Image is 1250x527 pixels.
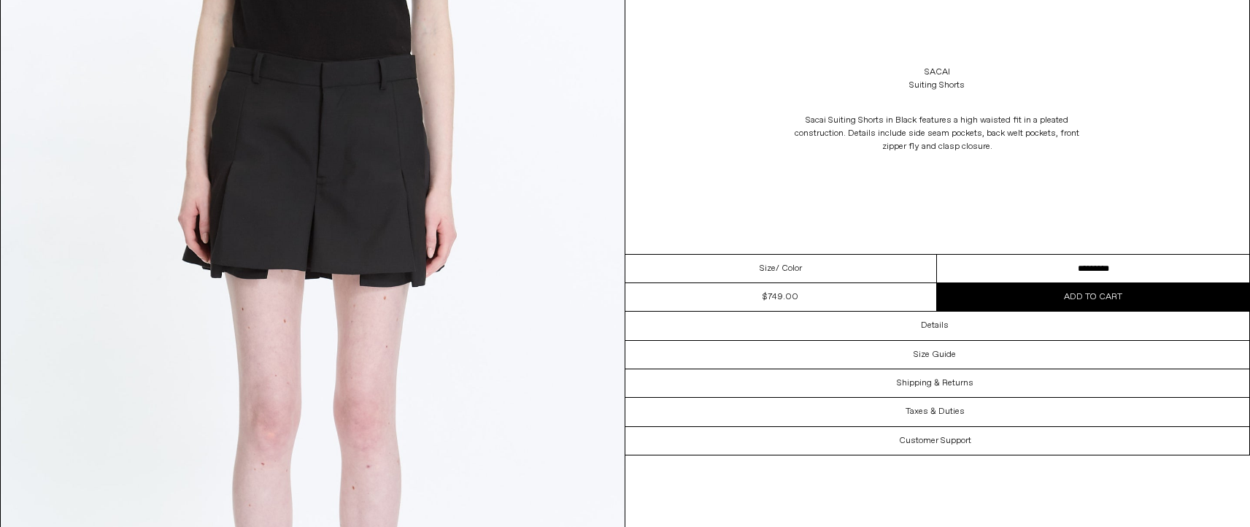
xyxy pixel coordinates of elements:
[925,66,950,79] a: Sacai
[906,407,965,417] h3: Taxes & Duties
[899,436,971,446] h3: Customer Support
[921,320,949,331] h3: Details
[914,350,956,360] h3: Size Guide
[776,262,802,275] span: / Color
[909,79,965,92] div: Suiting Shorts
[937,283,1249,311] button: Add to cart
[897,378,973,388] h3: Shipping & Returns
[760,262,776,275] span: Size
[1064,291,1122,303] span: Add to cart
[763,291,798,304] div: $749.00
[791,107,1083,161] p: Sacai Suiting Shorts in Black features a high waisted fit in a pleated construction. Details incl...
